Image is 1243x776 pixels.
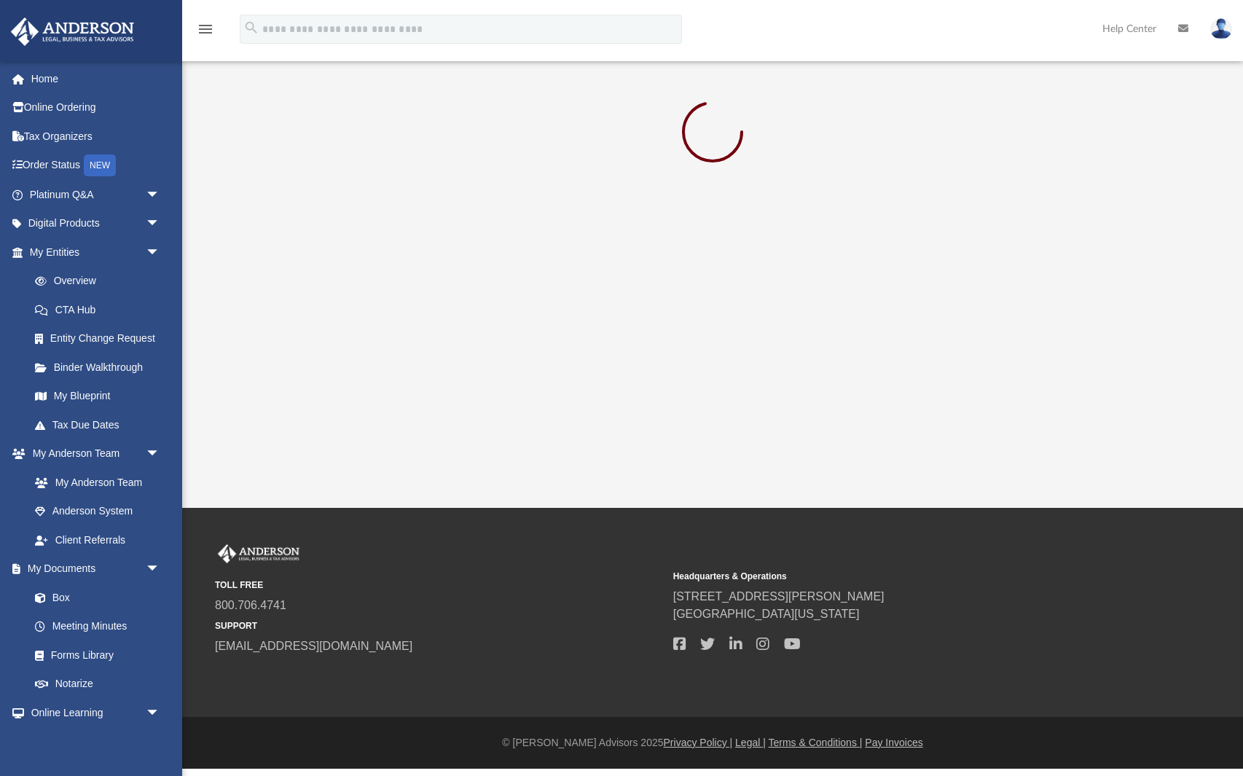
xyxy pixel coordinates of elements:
[10,122,182,151] a: Tax Organizers
[146,180,175,210] span: arrow_drop_down
[20,612,175,641] a: Meeting Minutes
[243,20,259,36] i: search
[215,579,663,592] small: TOLL FREE
[20,410,182,439] a: Tax Due Dates
[215,599,286,611] a: 800.706.4741
[1210,18,1232,39] img: User Pic
[84,154,116,176] div: NEW
[10,93,182,122] a: Online Ordering
[20,525,175,554] a: Client Referrals
[146,209,175,239] span: arrow_drop_down
[215,544,302,563] img: Anderson Advisors Platinum Portal
[865,737,922,748] a: Pay Invoices
[10,151,182,181] a: Order StatusNEW
[673,608,860,620] a: [GEOGRAPHIC_DATA][US_STATE]
[10,64,182,93] a: Home
[10,554,175,584] a: My Documentsarrow_drop_down
[146,238,175,267] span: arrow_drop_down
[20,324,182,353] a: Entity Change Request
[20,267,182,296] a: Overview
[10,238,182,267] a: My Entitiesarrow_drop_down
[197,28,214,38] a: menu
[20,353,182,382] a: Binder Walkthrough
[10,439,175,469] a: My Anderson Teamarrow_drop_down
[10,180,182,209] a: Platinum Q&Aarrow_drop_down
[197,20,214,38] i: menu
[20,382,175,411] a: My Blueprint
[673,570,1121,583] small: Headquarters & Operations
[20,727,175,756] a: Courses
[10,698,175,727] a: Online Learningarrow_drop_down
[20,295,182,324] a: CTA Hub
[146,698,175,728] span: arrow_drop_down
[20,468,168,497] a: My Anderson Team
[20,583,168,612] a: Box
[673,590,885,603] a: [STREET_ADDRESS][PERSON_NAME]
[20,640,168,670] a: Forms Library
[146,554,175,584] span: arrow_drop_down
[182,735,1243,750] div: © [PERSON_NAME] Advisors 2025
[215,619,663,632] small: SUPPORT
[664,737,733,748] a: Privacy Policy |
[20,670,175,699] a: Notarize
[20,497,175,526] a: Anderson System
[10,209,182,238] a: Digital Productsarrow_drop_down
[735,737,766,748] a: Legal |
[146,439,175,469] span: arrow_drop_down
[215,640,412,652] a: [EMAIL_ADDRESS][DOMAIN_NAME]
[769,737,863,748] a: Terms & Conditions |
[7,17,138,46] img: Anderson Advisors Platinum Portal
